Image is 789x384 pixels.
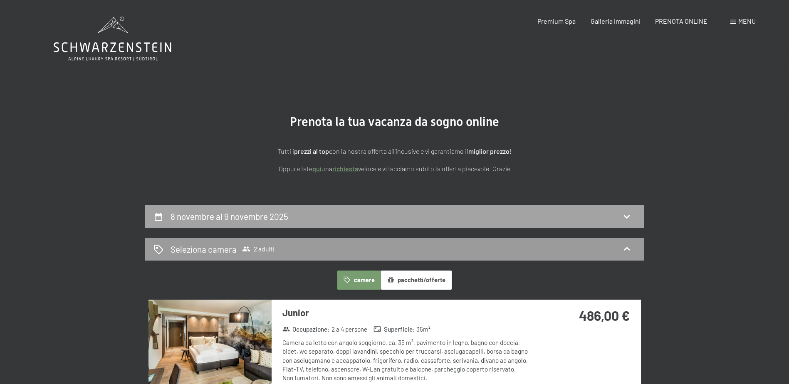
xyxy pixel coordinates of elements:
[294,147,329,155] strong: prezzi al top
[312,165,322,172] a: quì
[171,243,237,255] h2: Seleziona camera
[331,325,367,334] span: 2 a 4 persone
[282,306,530,319] h3: Junior
[468,147,510,155] strong: miglior prezzo
[655,17,707,25] a: PRENOTA ONLINE
[537,17,576,25] a: Premium Spa
[242,245,275,253] span: 2 adulti
[282,325,330,334] strong: Occupazione :
[337,271,381,290] button: camere
[187,163,603,174] p: Oppure fate una veloce e vi facciamo subito la offerta piacevole. Grazie
[187,146,603,157] p: Tutti i con la nostra offerta all'incusive e vi garantiamo il !
[282,338,530,382] div: Camera da letto con angolo soggiorno, ca. 35 m², pavimento in legno, bagno con doccia, bidet, wc ...
[373,325,415,334] strong: Superficie :
[332,165,358,172] a: richiesta
[381,271,452,290] button: pacchetti/offerte
[579,308,630,323] strong: 486,00 €
[591,17,641,25] a: Galleria immagini
[171,211,288,222] h2: 8 novembre al 9 novembre 2025
[290,114,499,129] span: Prenota la tua vacanza da sogno online
[416,325,430,334] span: 35 m²
[738,17,756,25] span: Menu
